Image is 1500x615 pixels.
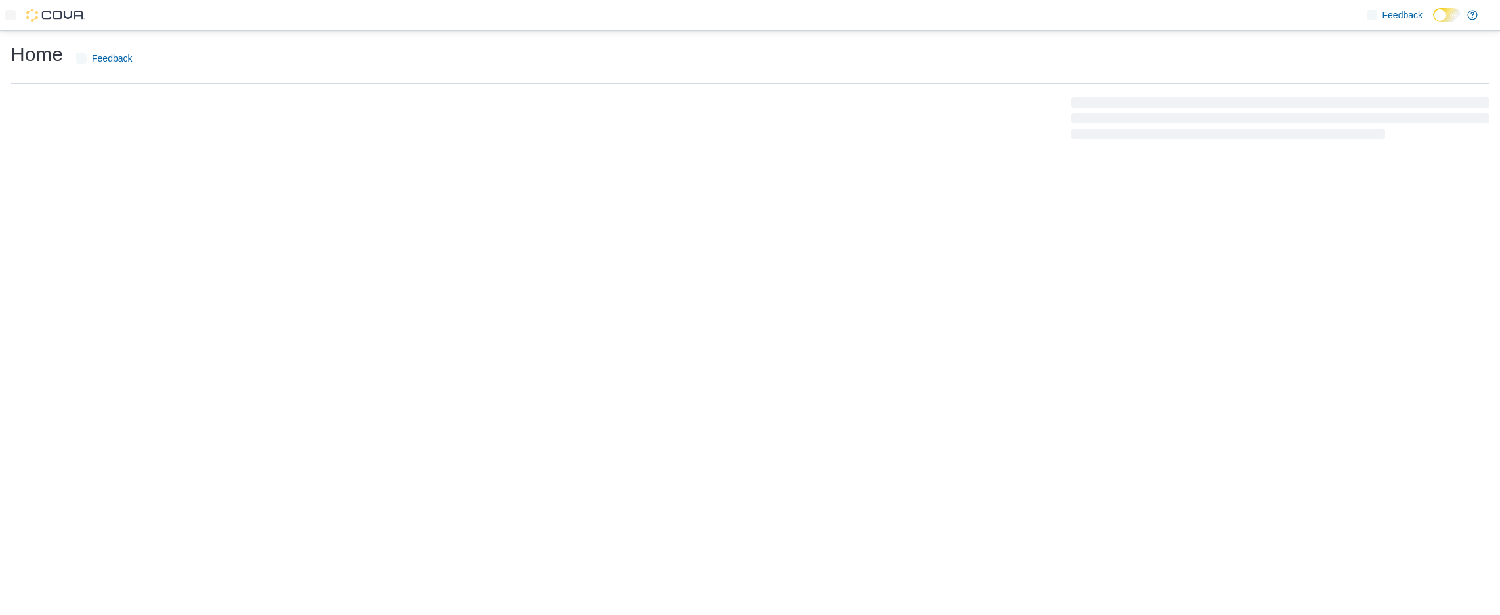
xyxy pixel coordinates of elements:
[92,52,132,65] span: Feedback
[1382,9,1423,22] span: Feedback
[1433,8,1461,22] input: Dark Mode
[11,41,63,68] h1: Home
[26,9,85,22] img: Cova
[71,45,137,72] a: Feedback
[1071,100,1489,142] span: Loading
[1361,2,1428,28] a: Feedback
